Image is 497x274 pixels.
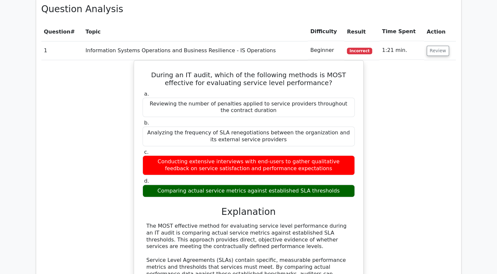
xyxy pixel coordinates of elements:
[143,185,355,197] div: Comparing actual service metrics against established SLA thresholds
[308,41,345,60] td: Beginner
[427,46,449,56] button: Review
[144,149,149,155] span: c.
[41,4,456,15] h3: Question Analysis
[144,178,149,184] span: d.
[41,41,83,60] td: 1
[143,98,355,117] div: Reviewing the number of penalties applied to service providers throughout the contract duration
[142,71,355,87] h5: During an IT audit, which of the following methods is MOST effective for evaluating service level...
[144,91,149,97] span: a.
[143,155,355,175] div: Conducting extensive interviews with end-users to gather qualitative feedback on service satisfac...
[143,126,355,146] div: Analyzing the frequency of SLA renegotiations between the organization and its external service p...
[379,22,424,41] th: Time Spent
[144,120,149,126] span: b.
[424,22,456,41] th: Action
[347,48,372,54] span: Incorrect
[308,22,345,41] th: Difficulty
[83,41,307,60] td: Information Systems Operations and Business Resilience - IS Operations
[344,22,379,41] th: Result
[147,206,351,217] h3: Explanation
[41,22,83,41] th: #
[379,41,424,60] td: 1:21 min.
[83,22,307,41] th: Topic
[44,29,71,35] span: Question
